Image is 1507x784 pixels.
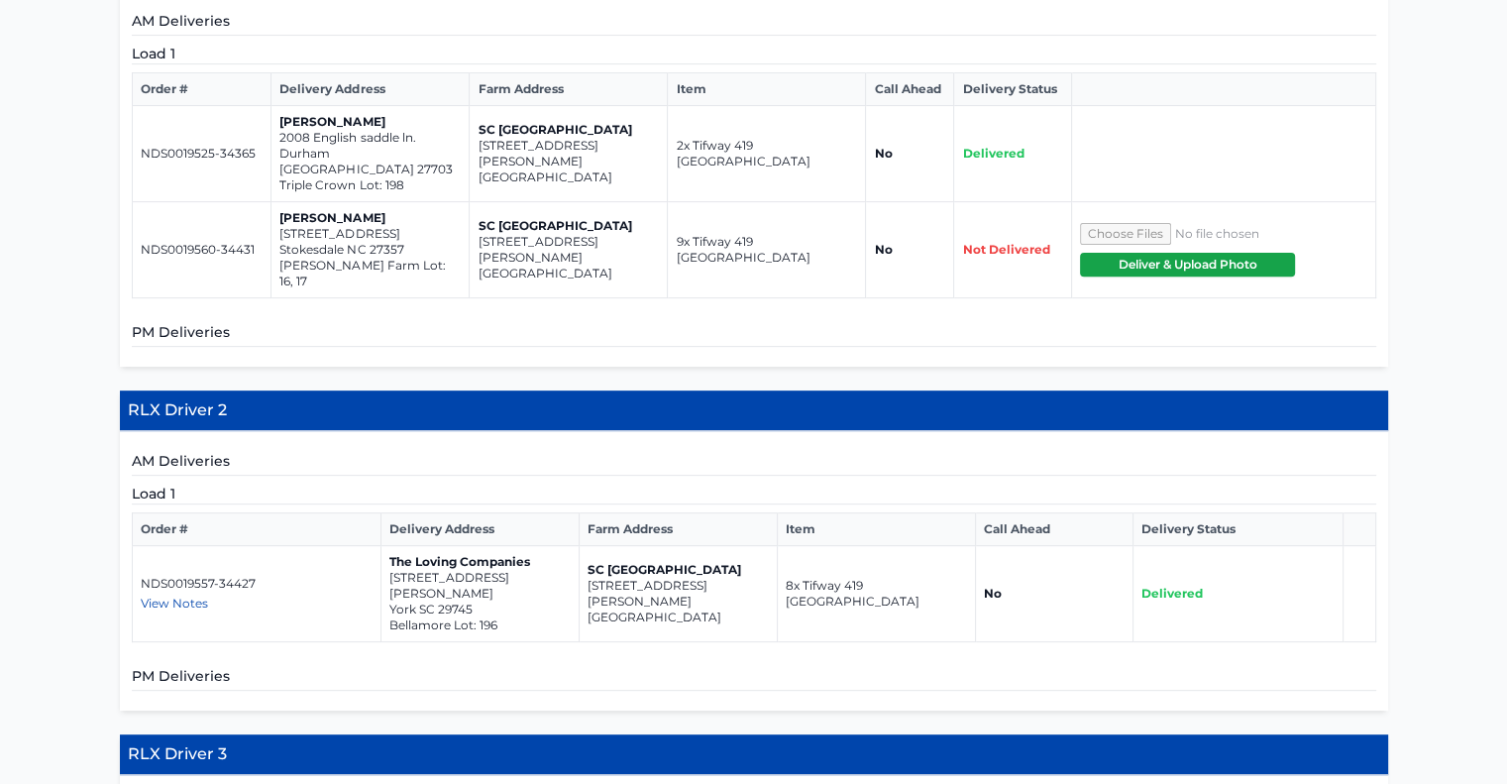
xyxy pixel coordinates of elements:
th: Call Ahead [866,73,954,106]
span: View Notes [141,596,208,611]
p: SC [GEOGRAPHIC_DATA] [478,122,659,138]
strong: No [874,242,892,257]
h5: Load 1 [132,484,1376,504]
p: [STREET_ADDRESS][PERSON_NAME] [478,138,659,169]
span: Delivered [962,146,1023,161]
h5: AM Deliveries [132,451,1376,476]
th: Item [778,513,976,546]
th: Order # [132,73,271,106]
p: Bellamore Lot: 196 [389,617,571,633]
p: NDS0019557-34427 [141,576,374,592]
p: SC [GEOGRAPHIC_DATA] [478,218,659,234]
p: [STREET_ADDRESS] [279,226,461,242]
h4: RLX Driver 2 [120,391,1388,431]
p: Durham [GEOGRAPHIC_DATA] 27703 [279,146,461,177]
h5: PM Deliveries [132,666,1376,691]
p: [GEOGRAPHIC_DATA] [478,169,659,185]
p: 2008 English saddle ln. [279,130,461,146]
p: [GEOGRAPHIC_DATA] [588,610,769,625]
p: York SC 29745 [389,602,571,617]
p: [STREET_ADDRESS][PERSON_NAME] [588,578,769,610]
th: Farm Address [470,73,668,106]
td: 8x Tifway 419 [GEOGRAPHIC_DATA] [778,546,976,642]
p: Triple Crown Lot: 198 [279,177,461,193]
th: Delivery Status [954,73,1072,106]
strong: No [984,586,1002,601]
td: 2x Tifway 419 [GEOGRAPHIC_DATA] [668,106,866,202]
p: [PERSON_NAME] Farm Lot: 16, 17 [279,258,461,289]
h4: RLX Driver 3 [120,734,1388,775]
h5: Load 1 [132,44,1376,64]
th: Item [668,73,866,106]
p: [PERSON_NAME] [279,210,461,226]
h5: PM Deliveries [132,322,1376,347]
th: Order # [132,513,381,546]
strong: No [874,146,892,161]
th: Delivery Address [381,513,580,546]
p: [STREET_ADDRESS][PERSON_NAME] [389,570,571,602]
td: 9x Tifway 419 [GEOGRAPHIC_DATA] [668,202,866,298]
th: Farm Address [580,513,778,546]
p: Stokesdale NC 27357 [279,242,461,258]
button: Deliver & Upload Photo [1080,253,1295,277]
p: SC [GEOGRAPHIC_DATA] [588,562,769,578]
p: NDS0019525-34365 [141,146,264,162]
p: [STREET_ADDRESS][PERSON_NAME] [478,234,659,266]
th: Delivery Status [1133,513,1344,546]
p: The Loving Companies [389,554,571,570]
h5: AM Deliveries [132,11,1376,36]
p: NDS0019560-34431 [141,242,264,258]
span: Not Delivered [962,242,1049,257]
p: [PERSON_NAME] [279,114,461,130]
p: [GEOGRAPHIC_DATA] [478,266,659,281]
th: Call Ahead [976,513,1133,546]
th: Delivery Address [271,73,470,106]
span: Delivered [1141,586,1203,601]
